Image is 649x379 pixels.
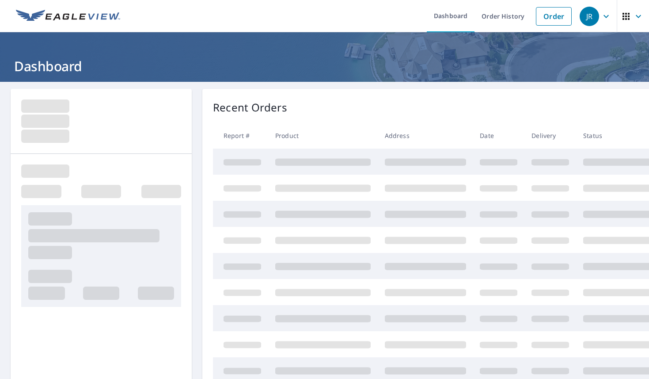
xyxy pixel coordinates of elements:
th: Delivery [524,123,576,149]
th: Product [268,123,378,149]
h1: Dashboard [11,57,638,75]
th: Report # [213,123,268,149]
th: Address [378,123,473,149]
a: Order [536,7,572,26]
p: Recent Orders [213,100,287,115]
th: Date [473,123,524,149]
img: EV Logo [16,10,120,23]
div: JR [580,7,599,26]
